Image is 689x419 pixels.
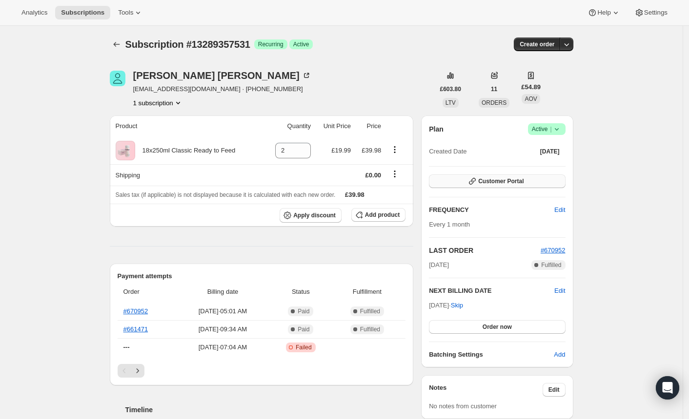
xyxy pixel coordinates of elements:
div: Open Intercom Messenger [656,376,679,400]
span: No notes from customer [429,402,497,410]
span: [DATE] · [429,302,463,309]
span: Billing date [179,287,267,297]
th: Order [118,281,176,303]
h2: Payment attempts [118,271,406,281]
h2: Plan [429,124,444,134]
a: #670952 [123,307,148,315]
span: | [550,125,551,133]
button: Subscriptions [110,38,123,51]
a: #661471 [123,325,148,333]
img: product img [116,141,135,160]
span: Failed [296,343,312,351]
span: Edit [548,386,560,394]
button: Help [582,6,626,19]
button: Apply discount [280,208,342,223]
button: Subscriptions [55,6,110,19]
span: Created Date [429,147,466,156]
span: Active [293,40,309,48]
span: £39.98 [345,191,365,198]
span: 11 [491,85,497,93]
span: Christine Cole [110,71,125,86]
span: ORDERS [482,99,507,106]
button: Order now [429,320,565,334]
button: Edit [548,202,571,218]
button: #670952 [541,246,566,255]
div: 18x250ml Classic Ready to Feed [135,146,236,155]
span: Order now [483,323,512,331]
button: 11 [485,82,503,96]
span: Paid [298,307,309,315]
span: Tools [118,9,133,17]
span: [DATE] · 09:34 AM [179,324,267,334]
h3: Notes [429,383,543,397]
button: Shipping actions [387,169,403,179]
span: Every 1 month [429,221,470,228]
a: #670952 [541,247,566,254]
h6: Batching Settings [429,350,554,360]
span: Customer Portal [478,177,524,185]
span: Fulfilled [360,325,380,333]
nav: Pagination [118,364,406,378]
span: Subscription #13289357531 [125,39,250,50]
h2: FREQUENCY [429,205,554,215]
span: Fulfilled [541,261,561,269]
button: Product actions [387,144,403,155]
span: [DATE] [429,260,449,270]
h2: Timeline [125,405,414,415]
span: £39.98 [362,147,381,154]
button: Edit [554,286,565,296]
span: [DATE] · 07:04 AM [179,343,267,352]
th: Shipping [110,164,264,186]
h2: NEXT BILLING DATE [429,286,554,296]
span: £19.99 [331,147,351,154]
button: Next [131,364,144,378]
span: Sales tax (if applicable) is not displayed because it is calculated with each new order. [116,191,336,198]
span: --- [123,343,130,351]
button: Add [548,347,571,362]
button: £603.80 [434,82,467,96]
th: Price [354,115,384,137]
span: AOV [525,95,537,102]
th: Unit Price [314,115,354,137]
span: Skip [451,301,463,310]
span: £54.89 [521,82,541,92]
span: Add [554,350,565,360]
span: [EMAIL_ADDRESS][DOMAIN_NAME] · [PHONE_NUMBER] [133,84,311,94]
span: Apply discount [293,211,336,219]
span: Edit [554,205,565,215]
h2: LAST ORDER [429,246,541,255]
th: Product [110,115,264,137]
span: £0.00 [365,171,382,179]
span: [DATE] [540,148,560,155]
span: Create order [520,40,554,48]
span: Add product [365,211,400,219]
span: LTV [446,99,456,106]
span: Status [273,287,328,297]
span: Analytics [21,9,47,17]
span: Settings [644,9,668,17]
button: Add product [351,208,405,222]
button: Skip [445,298,469,313]
span: Fulfillment [334,287,400,297]
div: [PERSON_NAME] [PERSON_NAME] [133,71,311,80]
th: Quantity [264,115,314,137]
span: Recurring [258,40,284,48]
span: Active [532,124,562,134]
button: Settings [628,6,673,19]
button: Tools [112,6,149,19]
span: Help [597,9,610,17]
span: Fulfilled [360,307,380,315]
span: £603.80 [440,85,461,93]
span: Paid [298,325,309,333]
button: Customer Portal [429,174,565,188]
span: [DATE] · 05:01 AM [179,306,267,316]
button: [DATE] [534,145,566,158]
button: Edit [543,383,566,397]
button: Product actions [133,98,183,108]
button: Create order [514,38,560,51]
button: Analytics [16,6,53,19]
span: Subscriptions [61,9,104,17]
